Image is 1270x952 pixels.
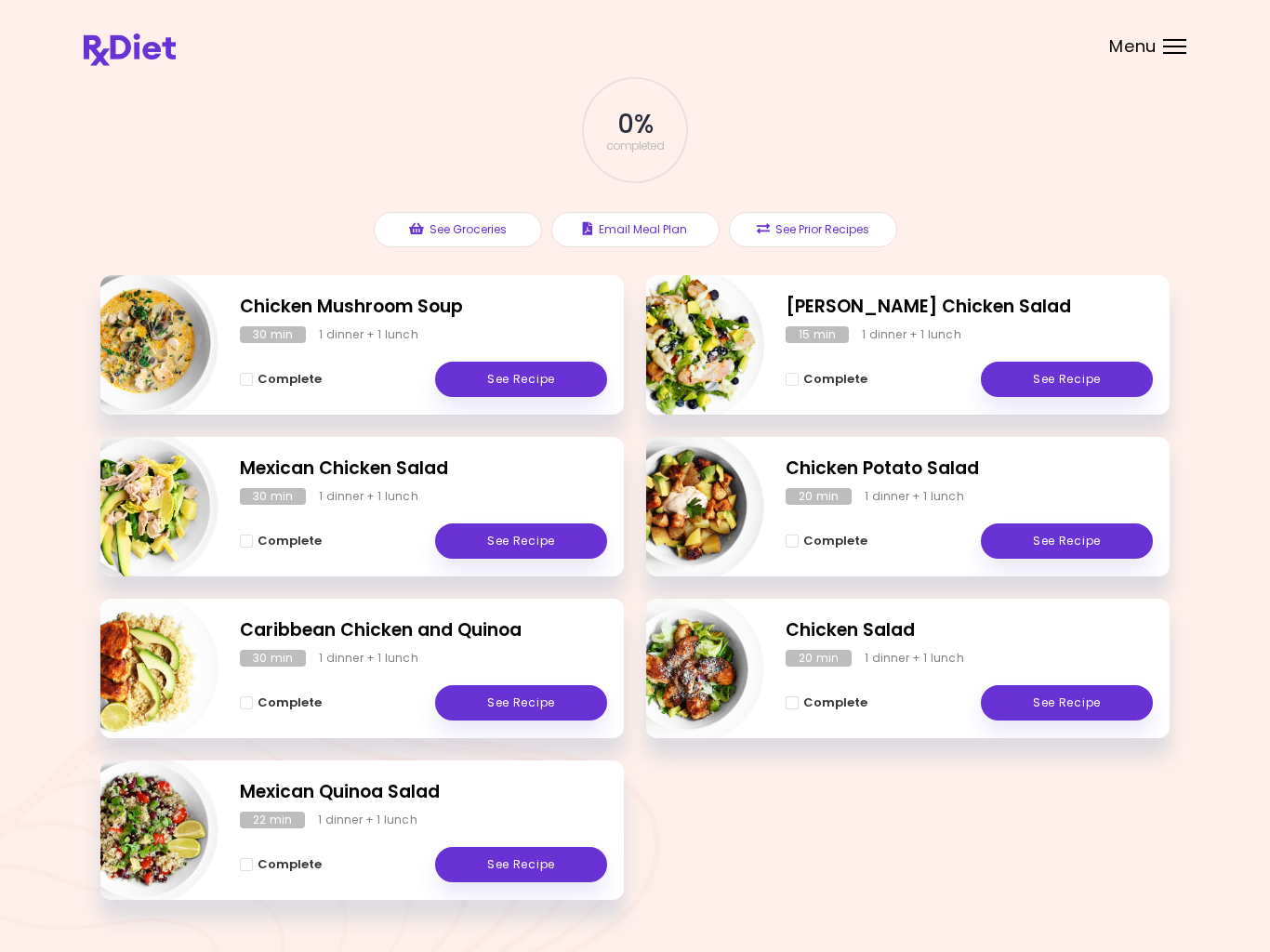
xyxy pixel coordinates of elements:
div: 1 dinner + 1 lunch [862,326,961,343]
button: See Groceries [374,212,542,247]
div: 20 min [786,650,852,667]
a: See Recipe - Berry Chicken Salad [981,362,1153,397]
span: Complete [803,372,867,387]
h2: Mexican Quinoa Salad [240,779,607,806]
h2: Chicken Mushroom Soup [240,294,607,321]
div: 1 dinner + 1 lunch [319,650,418,667]
a: See Recipe - Mexican Chicken Salad [435,523,607,559]
img: Info - Mexican Chicken Salad [64,430,218,584]
h2: Caribbean Chicken and Quinoa [240,617,607,644]
img: Info - Chicken Potato Salad [610,430,764,584]
div: 1 dinner + 1 lunch [319,326,418,343]
span: Complete [258,857,322,872]
span: Complete [803,695,867,710]
div: 15 min [786,326,849,343]
img: Info - Caribbean Chicken and Quinoa [64,591,218,746]
span: Complete [803,534,867,549]
button: See Prior Recipes [729,212,897,247]
button: Complete - Mexican Chicken Salad [240,530,322,552]
span: 0 % [617,109,652,140]
img: RxDiet [84,33,176,66]
span: Complete [258,372,322,387]
a: See Recipe - Chicken Mushroom Soup [435,362,607,397]
button: Complete - Caribbean Chicken and Quinoa [240,692,322,714]
button: Email Meal Plan [551,212,720,247]
div: 30 min [240,488,306,505]
h2: Berry Chicken Salad [786,294,1153,321]
a: See Recipe - Chicken Salad [981,685,1153,721]
div: 30 min [240,326,306,343]
div: 1 dinner + 1 lunch [865,488,964,505]
span: Complete [258,695,322,710]
span: completed [606,140,665,152]
button: Complete - Chicken Potato Salad [786,530,867,552]
span: Complete [258,534,322,549]
div: 30 min [240,650,306,667]
span: Menu [1109,38,1157,55]
img: Info - Chicken Mushroom Soup [64,268,218,422]
img: Info - Chicken Salad [610,591,764,746]
h2: Chicken Potato Salad [786,456,1153,483]
a: See Recipe - Mexican Quinoa Salad [435,847,607,882]
h2: Mexican Chicken Salad [240,456,607,483]
button: Complete - Mexican Quinoa Salad [240,853,322,876]
a: See Recipe - Caribbean Chicken and Quinoa [435,685,607,721]
div: 20 min [786,488,852,505]
div: 22 min [240,812,305,828]
div: 1 dinner + 1 lunch [865,650,964,667]
img: Info - Mexican Quinoa Salad [64,753,218,907]
h2: Chicken Salad [786,617,1153,644]
button: Complete - Berry Chicken Salad [786,368,867,390]
a: See Recipe - Chicken Potato Salad [981,523,1153,559]
button: Complete - Chicken Salad [786,692,867,714]
div: 1 dinner + 1 lunch [318,812,417,828]
img: Info - Berry Chicken Salad [610,268,764,422]
button: Complete - Chicken Mushroom Soup [240,368,322,390]
div: 1 dinner + 1 lunch [319,488,418,505]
